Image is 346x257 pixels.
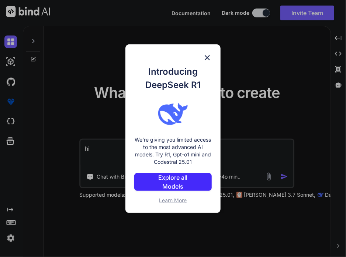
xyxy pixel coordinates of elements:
[134,173,212,191] button: Explore all Models
[148,173,198,191] p: Explore all Models
[159,197,187,203] span: Learn More
[134,65,212,92] h1: Introducing DeepSeek R1
[203,53,212,62] img: close
[134,136,212,166] p: We're giving you limited access to the most advanced AI models. Try R1, Gpt-o1 mini and Codestral...
[158,99,188,129] img: bind logo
